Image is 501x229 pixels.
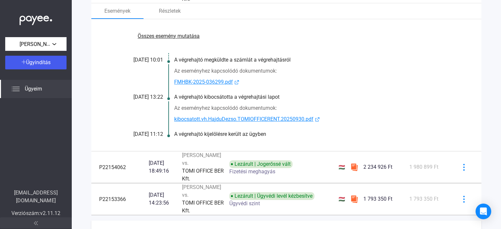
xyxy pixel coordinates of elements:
font: FMHBK-2025-036299.pdf [174,79,233,85]
font: [PERSON_NAME] vs. [182,152,221,166]
img: külső link-kék [313,117,321,122]
font: A végrehajtó megküldte a számlát a végrehajtásról [174,57,291,63]
a: FMHBK-2025-036299.pdfkülső link-kék [174,78,449,86]
img: list.svg [12,85,20,93]
font: Az eseményhez kapcsolódó dokumentumok: [174,68,277,74]
font: [PERSON_NAME] vs. [182,184,221,198]
font: TOMI OFFICE BER Kft. [182,168,224,182]
font: 2 234 926 Ft [363,164,392,170]
font: 1 793 350 Ft [363,196,392,202]
font: A végrehajtó kijelölésre került az ügyben [174,131,266,137]
font: Ügyindítás [26,59,51,65]
font: Részletek [159,8,181,14]
font: 1 793 350 Ft [409,196,438,202]
font: Verziószám: [11,210,40,216]
img: plus-white.svg [22,60,26,64]
font: kibocsatott.vh.HajduDezso.TOMIOFFICERENT.20250930.pdf [174,116,313,122]
a: kibocsatott.vh.HajduDezso.TOMIOFFICERENT.20250930.pdfkülső link-kék [174,115,449,123]
font: Fizetési meghagyás [229,168,275,175]
img: arrow-double-left-grey.svg [34,221,38,225]
font: Ügyvédi szint [229,200,260,207]
font: [DATE] 18:49:16 [149,160,169,174]
img: white-payee-white-dot.svg [20,12,52,25]
font: Események [104,8,130,14]
button: [PERSON_NAME] [5,37,67,51]
font: Lezárult | Jogerőssé vált [235,161,291,167]
img: kékebb [461,164,467,171]
button: kékebb [457,192,471,206]
font: [DATE] 11:12 [133,131,163,137]
font: [PERSON_NAME] [20,41,59,47]
font: [DATE] 13:22 [133,94,163,100]
img: szamlazzhu-mini [350,163,358,171]
font: Lezárult | Ügyvédi levél kézbesítve [235,193,312,199]
font: 1 980 899 Ft [409,164,438,170]
img: külső link-kék [233,80,241,85]
font: Az eseményhez kapcsolódó dokumentumok: [174,105,277,111]
div: Intercom Messenger megnyitása [476,204,491,219]
font: 🇭🇺 [339,196,345,202]
font: P22153366 [99,196,126,202]
font: Ügyeim [25,86,42,92]
font: [EMAIL_ADDRESS][DOMAIN_NAME] [14,190,58,204]
font: [DATE] 14:23:56 [149,192,169,206]
button: kékebb [457,160,471,174]
font: P22154062 [99,164,126,170]
font: A végrehajtó kibocsátotta a végrehajtási lapot [174,94,280,100]
img: kékebb [461,196,467,203]
font: 🇭🇺 [339,164,345,170]
font: Összes esemény mutatása [138,33,200,39]
font: v2.11.12 [40,210,60,216]
font: TOMI OFFICE BER Kft. [182,200,224,214]
img: szamlazzhu-mini [350,195,358,203]
button: Ügyindítás [5,56,67,69]
font: [DATE] 10:01 [133,57,163,63]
